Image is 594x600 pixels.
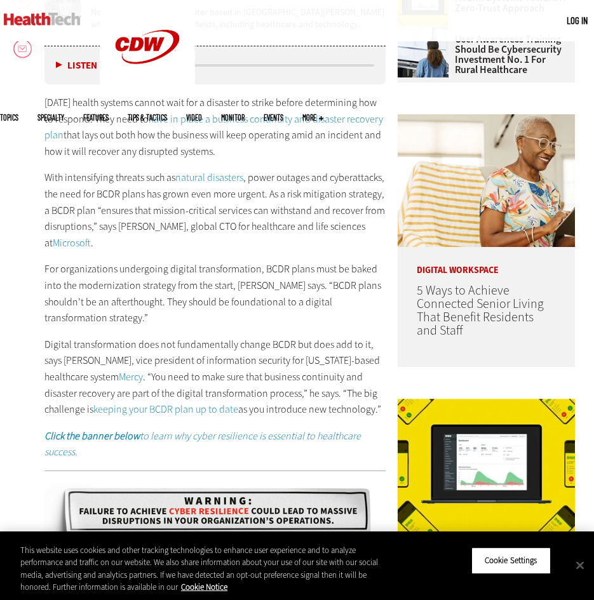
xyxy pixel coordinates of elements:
[417,282,544,339] a: 5 Ways to Achieve Connected Senior Living That Benefit Residents and Staff
[398,247,575,275] p: Digital Workspace
[44,429,140,443] strong: Click the banner below
[4,13,81,25] img: Home
[128,114,167,121] a: Tips & Tactics
[186,114,202,121] a: Video
[91,236,93,250] span: .
[44,338,380,383] span: Digital transformation does not fundamentally change BCDR but does add to it, says [PERSON_NAME],...
[83,114,109,121] a: Features
[238,403,381,416] span: as you introduce new technology.”
[53,236,91,250] a: Microsoft
[398,114,575,247] img: Networking Solutions for Senior Living
[398,399,575,531] img: Cisco Duo
[44,483,386,541] img: x-cyberresillience4-static-2024-na-desktop
[302,114,323,121] span: More
[44,262,381,324] span: For organizations undergoing digital transformation, BCDR plans must be baked into the modernizat...
[100,84,195,97] a: CDW
[44,171,385,249] span: , power outages and cyberattacks, the need for BCDR plans has grown even more urgent. As a risk m...
[567,14,588,27] div: User menu
[471,547,551,574] button: Cookie Settings
[44,429,361,459] a: Click the banner belowto learn why cyber resilience is essential to healthcare success.
[567,15,588,26] a: Log in
[44,171,175,184] span: With intensifying threats such as
[44,128,381,158] span: that lays out both how the business will keep operating amid an incident and how it will recover ...
[566,551,594,579] button: Close
[44,370,377,416] span: . “You need to make sure that business continuity and disaster recovery are part of the digital t...
[175,171,243,184] a: natural disasters
[264,114,283,121] a: Events
[119,370,143,383] a: Mercy
[93,403,238,416] a: keeping your BCDR plan up to date
[221,114,245,121] a: MonITor
[37,114,64,121] span: Specialty
[20,544,388,594] div: This website uses cookies and other tracking technologies to enhance user experience and to analy...
[44,429,361,459] span: to learn why cyber resilience is essential to healthcare success.
[181,582,227,592] a: More information about your privacy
